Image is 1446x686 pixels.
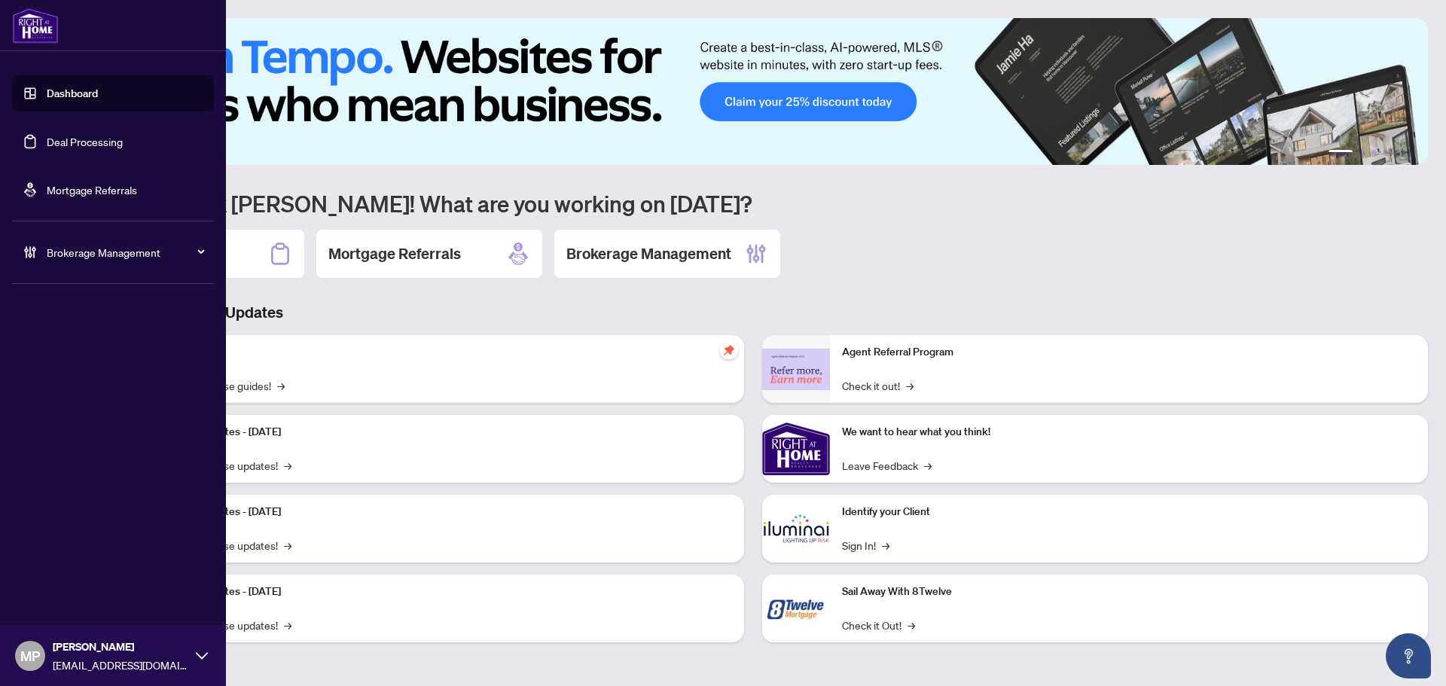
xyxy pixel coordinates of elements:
p: Agent Referral Program [842,344,1416,361]
p: Identify your Client [842,504,1416,520]
a: Deal Processing [47,135,123,148]
img: Agent Referral Program [762,349,830,390]
span: → [277,377,285,394]
img: Identify your Client [762,495,830,563]
span: → [284,617,291,633]
p: Platform Updates - [DATE] [158,424,732,441]
a: Check it Out!→ [842,617,915,633]
h3: Brokerage & Industry Updates [78,302,1428,323]
a: Check it out!→ [842,377,914,394]
img: Slide 0 [78,18,1428,165]
a: Leave Feedback→ [842,457,932,474]
span: → [908,617,915,633]
img: logo [12,8,59,44]
a: Mortgage Referrals [47,183,137,197]
p: Self-Help [158,344,732,361]
a: Sign In!→ [842,537,889,553]
span: → [284,537,291,553]
p: We want to hear what you think! [842,424,1416,441]
img: We want to hear what you think! [762,415,830,483]
span: pushpin [720,341,738,359]
h1: Welcome back [PERSON_NAME]! What are you working on [DATE]? [78,189,1428,218]
span: MP [20,645,40,666]
span: → [284,457,291,474]
button: 5 [1395,150,1401,156]
a: Dashboard [47,87,98,100]
button: 4 [1383,150,1389,156]
button: 6 [1407,150,1413,156]
p: Sail Away With 8Twelve [842,584,1416,600]
span: → [882,537,889,553]
p: Platform Updates - [DATE] [158,504,732,520]
span: [EMAIL_ADDRESS][DOMAIN_NAME] [53,657,188,673]
span: [PERSON_NAME] [53,639,188,655]
button: 1 [1329,150,1353,156]
button: Open asap [1386,633,1431,678]
h2: Mortgage Referrals [328,243,461,264]
button: 3 [1371,150,1377,156]
button: 2 [1359,150,1365,156]
span: → [924,457,932,474]
span: → [906,377,914,394]
h2: Brokerage Management [566,243,731,264]
p: Platform Updates - [DATE] [158,584,732,600]
img: Sail Away With 8Twelve [762,575,830,642]
span: Brokerage Management [47,244,203,261]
